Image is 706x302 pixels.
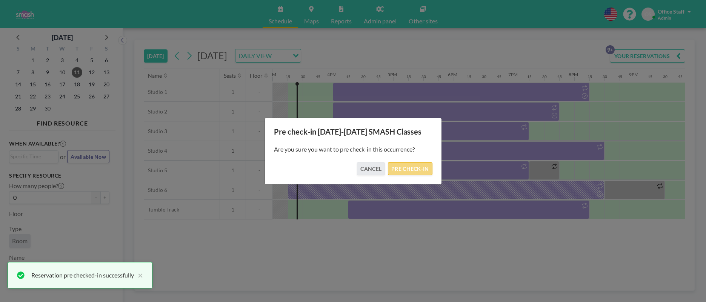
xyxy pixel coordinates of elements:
[134,271,143,280] button: close
[31,271,134,280] div: Reservation pre checked-in successfully
[274,146,432,153] p: Are you sure you want to pre check-in this occurrence?
[388,162,432,175] button: PRE CHECK-IN
[274,127,432,136] h3: Pre check-in [DATE]-[DATE] SMASH Classes
[357,162,385,175] button: CANCEL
